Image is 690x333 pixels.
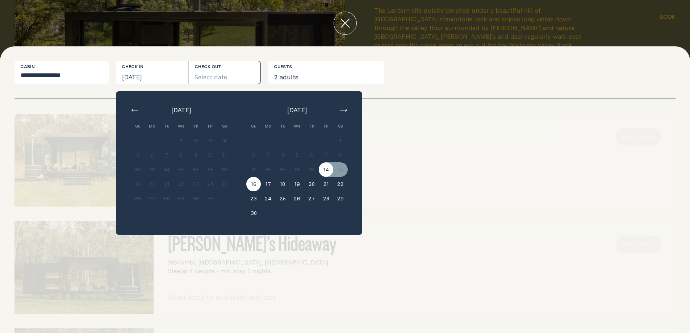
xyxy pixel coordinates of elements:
[304,119,319,133] div: Th
[217,177,232,191] button: 25
[145,162,159,177] button: 13
[188,148,203,162] button: 9
[333,148,348,162] button: 8
[319,177,333,191] button: 21
[217,119,232,133] div: Sa
[130,177,145,191] button: 19
[159,162,174,177] button: 14
[290,148,304,162] button: 5
[188,191,203,206] button: 30
[174,191,188,206] button: 29
[174,177,188,191] button: 22
[290,162,304,177] button: 12
[246,119,261,133] div: Su
[217,148,232,162] button: 11
[290,191,304,206] button: 26
[304,191,319,206] button: 27
[261,119,275,133] div: Mo
[203,119,217,133] div: Fri
[304,162,319,177] button: 13
[334,12,357,35] button: close
[188,162,203,177] button: 16
[319,119,333,133] div: Fri
[246,177,261,191] button: 16
[275,119,290,133] div: Tu
[217,133,232,148] button: 4
[159,191,174,206] button: 28
[130,119,145,133] div: Su
[203,133,217,148] button: 3
[333,133,348,148] button: 1
[304,148,319,162] button: 6
[287,106,307,115] span: [DATE]
[174,119,188,133] div: We
[203,162,217,177] button: 17
[130,191,145,206] button: 26
[188,133,203,148] button: 2
[171,106,191,115] span: [DATE]
[174,148,188,162] button: 8
[188,177,203,191] button: 23
[319,191,333,206] button: 28
[290,119,304,133] div: We
[304,177,319,191] button: 20
[333,177,348,191] button: 22
[333,162,348,177] button: 15
[261,191,275,206] button: 24
[319,148,333,162] button: 7
[217,162,232,177] button: 18
[20,64,35,70] label: Cabin
[319,162,333,177] button: 14
[159,177,174,191] button: 21
[159,119,174,133] div: Tu
[116,61,188,84] button: [DATE]
[246,148,261,162] button: 2
[246,206,261,220] button: 30
[203,177,217,191] button: 24
[261,162,275,177] button: 10
[188,119,203,133] div: Th
[275,162,290,177] button: 11
[274,64,292,70] label: Guests
[130,148,145,162] button: 5
[130,162,145,177] button: 12
[275,191,290,206] button: 25
[159,148,174,162] button: 7
[333,191,348,206] button: 29
[145,148,159,162] button: 6
[145,119,159,133] div: Mo
[268,61,384,84] button: 2 adults
[189,61,261,84] button: Select date
[275,148,290,162] button: 4
[145,177,159,191] button: 20
[333,119,348,133] div: Sa
[246,162,261,177] button: 9
[246,191,261,206] button: 23
[145,191,159,206] button: 27
[261,177,275,191] button: 17
[203,148,217,162] button: 10
[261,148,275,162] button: 3
[290,177,304,191] button: 19
[174,162,188,177] button: 15
[275,177,290,191] button: 18
[203,191,217,206] button: 31
[174,133,188,148] button: 1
